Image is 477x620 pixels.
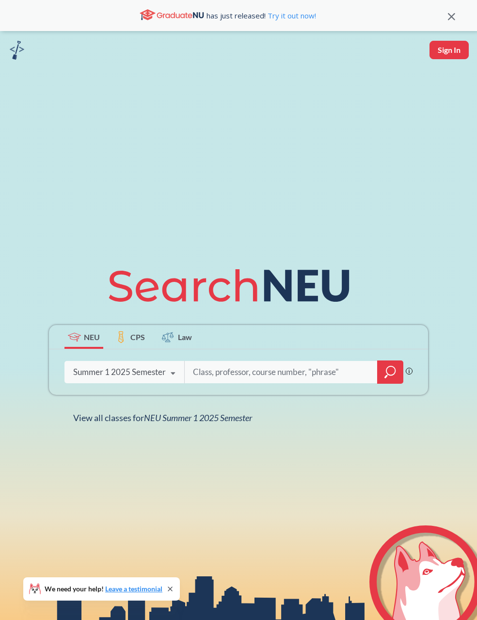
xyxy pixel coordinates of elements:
span: CPS [130,331,145,343]
span: has just released! [207,10,316,21]
img: sandbox logo [10,41,24,60]
a: Leave a testimonial [105,585,162,593]
span: We need your help! [45,586,162,592]
span: NEU Summer 1 2025 Semester [144,412,252,423]
div: magnifying glass [377,360,403,384]
a: sandbox logo [10,41,24,63]
span: Law [178,331,192,343]
a: Try it out now! [266,11,316,20]
div: Summer 1 2025 Semester [73,367,166,377]
input: Class, professor, course number, "phrase" [192,362,370,382]
button: Sign In [429,41,469,59]
span: View all classes for [73,412,252,423]
span: NEU [84,331,100,343]
svg: magnifying glass [384,365,396,379]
